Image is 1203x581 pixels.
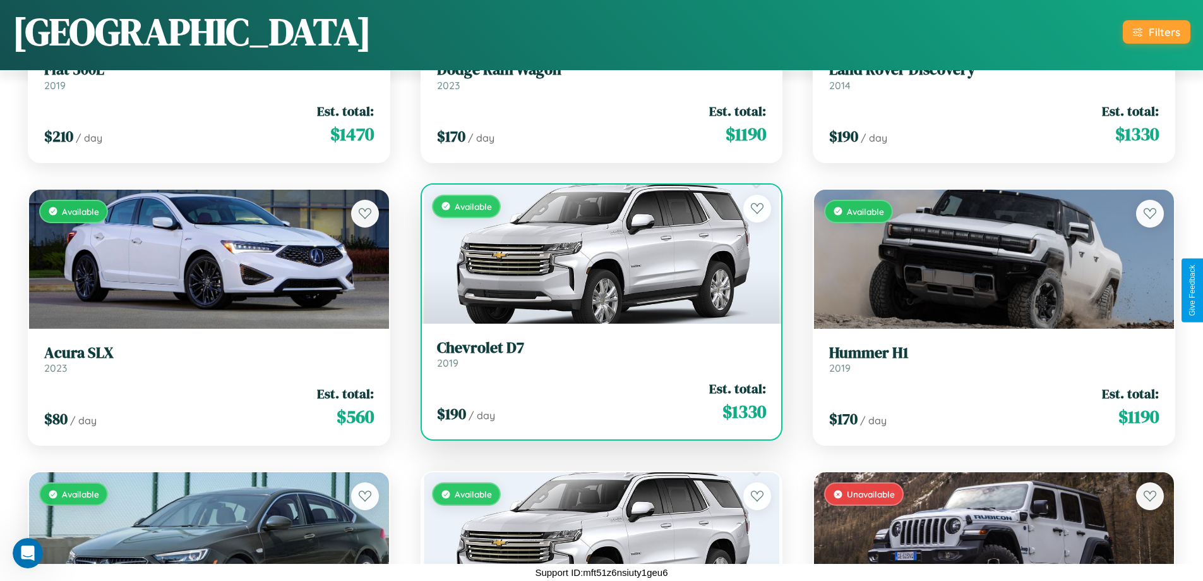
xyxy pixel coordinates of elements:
span: $ 210 [44,126,73,147]
h3: Fiat 500L [44,61,374,79]
span: / day [860,414,887,427]
span: $ 560 [337,404,374,429]
h3: Dodge Ram Wagon [437,61,767,79]
span: $ 1470 [330,121,374,147]
a: Dodge Ram Wagon2023 [437,61,767,92]
span: / day [76,131,102,144]
h3: Land Rover Discovery [829,61,1159,79]
h3: Hummer H1 [829,344,1159,362]
a: Fiat 500L2019 [44,61,374,92]
span: / day [70,414,97,427]
span: 2019 [44,79,66,92]
span: $ 1190 [726,121,766,147]
span: Est. total: [709,102,766,120]
span: Available [62,489,99,499]
span: 2014 [829,79,851,92]
span: $ 1330 [1115,121,1159,147]
a: Land Rover Discovery2014 [829,61,1159,92]
span: $ 170 [829,408,858,429]
span: 2019 [829,362,851,374]
a: Hummer H12019 [829,344,1159,375]
span: $ 190 [437,403,466,424]
span: $ 1330 [722,399,766,424]
span: Est. total: [709,379,766,398]
span: 2023 [44,362,67,374]
span: Available [847,206,884,217]
span: $ 190 [829,126,858,147]
h1: [GEOGRAPHIC_DATA] [13,6,371,58]
div: Filters [1149,25,1180,39]
a: Acura SLX2023 [44,344,374,375]
span: $ 80 [44,408,68,429]
div: Give Feedback [1188,265,1197,316]
iframe: Intercom live chat [13,538,43,568]
span: Unavailable [847,489,895,499]
span: Est. total: [1102,102,1159,120]
span: 2023 [437,79,460,92]
span: Est. total: [317,102,374,120]
span: Available [455,489,492,499]
span: / day [469,409,495,422]
h3: Acura SLX [44,344,374,362]
span: $ 170 [437,126,465,147]
span: 2019 [437,357,458,369]
span: Available [62,206,99,217]
span: / day [861,131,887,144]
h3: Chevrolet D7 [437,339,767,357]
span: / day [468,131,494,144]
a: Chevrolet D72019 [437,339,767,370]
span: Est. total: [1102,384,1159,403]
span: Est. total: [317,384,374,403]
p: Support ID: mft51z6nsiuty1geu6 [535,564,667,581]
button: Filters [1123,20,1190,44]
span: $ 1190 [1118,404,1159,429]
span: Available [455,201,492,212]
